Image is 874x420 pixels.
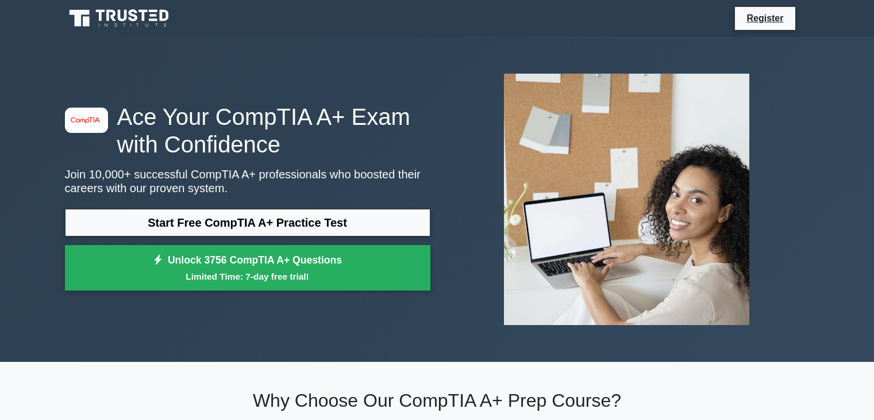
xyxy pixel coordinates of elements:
a: Register [740,11,790,25]
a: Unlock 3756 CompTIA A+ QuestionsLimited Time: 7-day free trial! [65,245,430,291]
h2: Why Choose Our CompTIA A+ Prep Course? [65,390,810,411]
a: Start Free CompTIA A+ Practice Test [65,209,430,236]
p: Join 10,000+ successful CompTIA A+ professionals who boosted their careers with our proven system. [65,167,430,195]
small: Limited Time: 7-day free trial! [79,270,416,283]
h1: Ace Your CompTIA A+ Exam with Confidence [65,103,430,158]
